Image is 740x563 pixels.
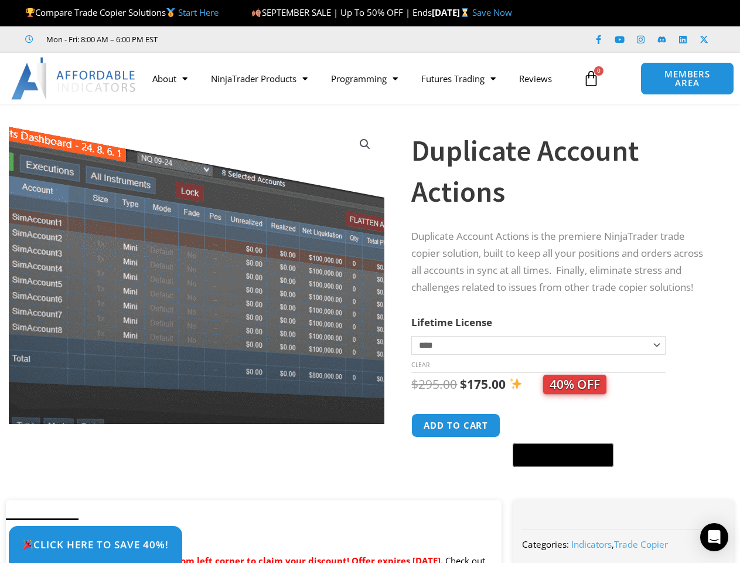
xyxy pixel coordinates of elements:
span: Compare Trade Copier Solutions [25,6,219,18]
a: Futures Trading [410,65,507,92]
iframe: Customer reviews powered by Trustpilot [174,33,350,45]
button: Buy with GPay [513,443,613,467]
span: 0 [594,66,603,76]
img: 🥇 [166,8,175,17]
a: View full-screen image gallery [354,134,376,155]
label: Lifetime License [411,316,492,329]
img: 🍂 [252,8,261,17]
a: About [141,65,199,92]
a: NinjaTrader Products [199,65,319,92]
a: 0 [565,62,617,96]
bdi: 295.00 [411,376,457,392]
a: 🎉Click Here to save 40%! [9,526,182,563]
h1: Duplicate Account Actions [411,130,711,212]
img: ✨ [510,378,522,390]
span: 40% OFF [543,375,606,394]
img: 🏆 [26,8,35,17]
a: Save Now [472,6,512,18]
iframe: PayPal Message 1 [411,474,711,484]
nav: Menu [141,65,577,92]
img: LogoAI | Affordable Indicators – NinjaTrader [11,57,137,100]
iframe: Secure express checkout frame [510,412,616,440]
bdi: 175.00 [460,376,506,392]
strong: [DATE] [432,6,472,18]
p: Duplicate Account Actions is the premiere NinjaTrader trade copier solution, built to keep all yo... [411,228,711,296]
a: Reviews [507,65,564,92]
button: Add to cart [411,413,500,437]
a: Programming [319,65,410,92]
span: Click Here to save 40%! [22,540,169,550]
img: 🎉 [23,540,33,550]
a: Start Here [178,6,219,18]
span: SEPTEMBER SALE | Up To 50% OFF | Ends [251,6,431,18]
span: MEMBERS AREA [653,70,721,87]
div: Open Intercom Messenger [700,523,728,551]
a: Description [6,518,79,541]
a: Clear options [411,361,429,369]
span: Mon - Fri: 8:00 AM – 6:00 PM EST [43,32,158,46]
img: ⌛ [461,8,469,17]
span: $ [411,376,418,392]
span: $ [460,376,467,392]
a: MEMBERS AREA [640,62,734,95]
